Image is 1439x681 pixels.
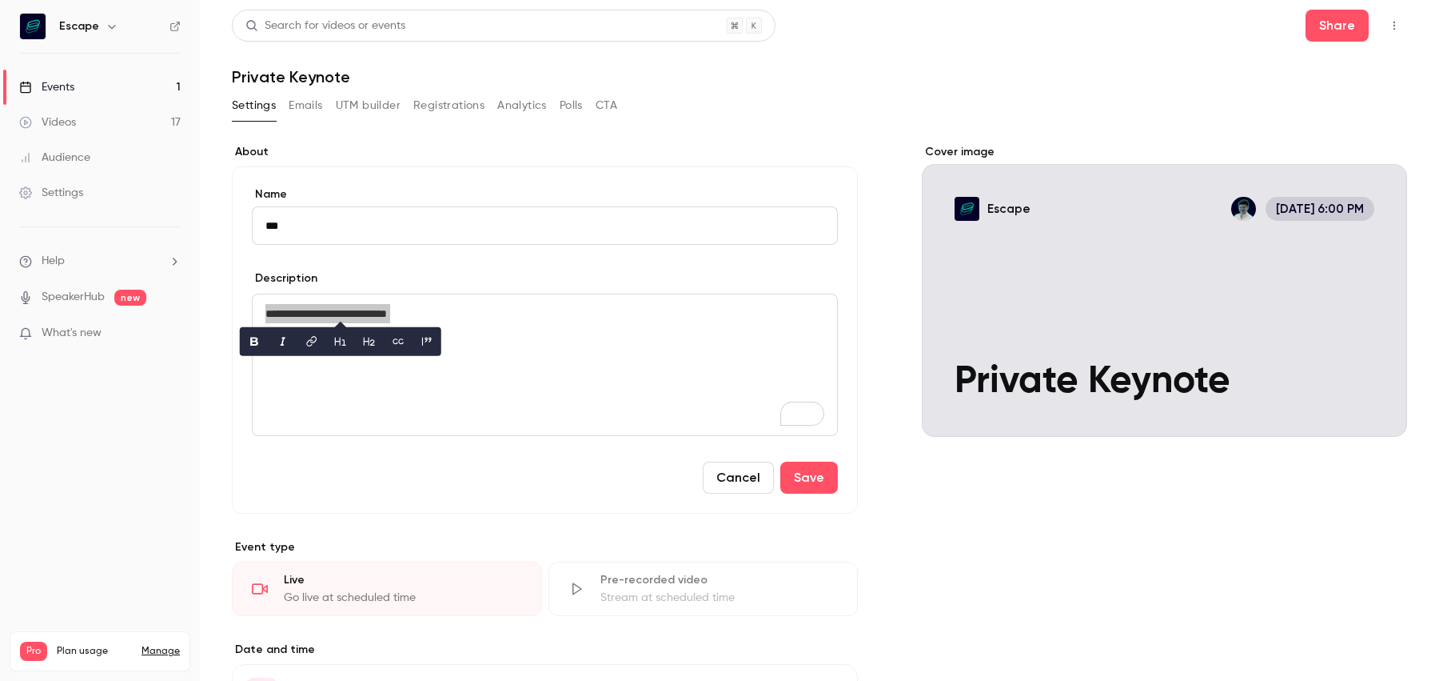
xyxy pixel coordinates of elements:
[548,562,859,616] div: Pre-recorded videoStream at scheduled time
[19,150,90,166] div: Audience
[252,186,838,202] label: Name
[922,144,1407,437] section: Cover image
[232,144,858,160] label: About
[20,14,46,39] img: Escape
[19,79,74,95] div: Events
[232,642,858,658] label: Date and time
[284,590,522,606] div: Go live at scheduled time
[241,329,267,355] button: bold
[1305,10,1369,42] button: Share
[19,114,76,130] div: Videos
[299,329,325,355] button: link
[703,462,774,494] button: Cancel
[42,253,65,270] span: Help
[232,562,542,616] div: LiveGo live at scheduled time
[232,539,858,555] p: Event type
[253,294,837,435] div: To enrich screen reader interactions, please activate Accessibility in Grammarly extension settings
[336,93,401,118] button: UTM builder
[253,294,837,435] div: editor
[596,93,617,118] button: CTA
[252,270,317,286] label: Description
[922,144,1407,160] label: Cover image
[245,18,405,34] div: Search for videos or events
[600,572,839,588] div: Pre-recorded video
[161,326,181,341] iframe: Noticeable Trigger
[20,642,47,661] span: Pro
[59,18,99,34] h6: Escape
[42,325,102,342] span: What's new
[232,93,276,118] button: Settings
[57,645,132,658] span: Plan usage
[289,93,322,118] button: Emails
[284,572,522,588] div: Live
[780,462,838,494] button: Save
[114,290,146,306] span: new
[270,329,296,355] button: italic
[414,329,440,355] button: blockquote
[560,93,583,118] button: Polls
[413,93,484,118] button: Registrations
[42,289,105,306] a: SpeakerHub
[232,67,1407,86] h1: Private Keynote
[19,185,83,201] div: Settings
[19,253,181,270] li: help-dropdown-opener
[600,590,839,606] div: Stream at scheduled time
[142,645,180,658] a: Manage
[252,294,838,436] section: description
[497,93,547,118] button: Analytics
